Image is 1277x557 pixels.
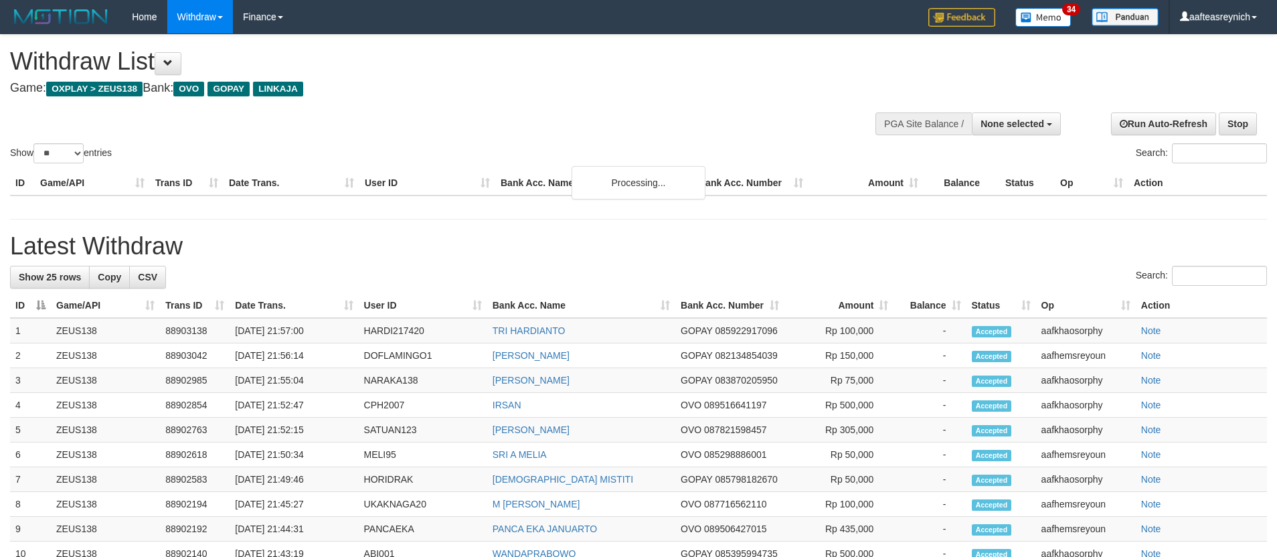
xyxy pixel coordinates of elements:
[893,293,966,318] th: Balance: activate to sort column ascending
[1015,8,1072,27] img: Button%20Memo.svg
[493,375,570,386] a: [PERSON_NAME]
[893,318,966,343] td: -
[1172,143,1267,163] input: Search:
[1172,266,1267,286] input: Search:
[46,82,143,96] span: OXPLAY > ZEUS138
[693,171,808,195] th: Bank Acc. Number
[51,418,160,443] td: ZEUS138
[1128,171,1267,195] th: Action
[1141,449,1161,460] a: Note
[160,318,230,343] td: 88903138
[160,443,230,467] td: 88902618
[160,393,230,418] td: 88902854
[10,418,51,443] td: 5
[51,492,160,517] td: ZEUS138
[493,400,521,410] a: IRSAN
[51,368,160,393] td: ZEUS138
[875,112,972,135] div: PGA Site Balance /
[359,443,487,467] td: MELI95
[784,443,893,467] td: Rp 50,000
[359,492,487,517] td: UKAKNAGA20
[359,343,487,368] td: DOFLAMINGO1
[893,492,966,517] td: -
[493,325,566,336] a: TRI HARDIANTO
[51,318,160,343] td: ZEUS138
[359,467,487,492] td: HORIDRAK
[359,368,487,393] td: NARAKA138
[359,293,487,318] th: User ID: activate to sort column ascending
[10,467,51,492] td: 7
[150,171,224,195] th: Trans ID
[230,368,358,393] td: [DATE] 21:55:04
[10,48,838,75] h1: Withdraw List
[981,118,1044,129] span: None selected
[784,343,893,368] td: Rp 150,000
[230,443,358,467] td: [DATE] 21:50:34
[230,393,358,418] td: [DATE] 21:52:47
[359,393,487,418] td: CPH2007
[681,400,701,410] span: OVO
[784,418,893,443] td: Rp 305,000
[10,492,51,517] td: 8
[493,424,570,435] a: [PERSON_NAME]
[359,517,487,542] td: PANCAEKA
[928,8,995,27] img: Feedback.jpg
[704,499,766,509] span: Copy 087716562110 to clipboard
[230,293,358,318] th: Date Trans.: activate to sort column ascending
[1141,474,1161,485] a: Note
[1092,8,1159,26] img: panduan.png
[1036,393,1136,418] td: aafkhaosorphy
[1036,293,1136,318] th: Op: activate to sort column ascending
[224,171,359,195] th: Date Trans.
[207,82,250,96] span: GOPAY
[893,418,966,443] td: -
[1141,375,1161,386] a: Note
[129,266,166,289] a: CSV
[924,171,1000,195] th: Balance
[893,517,966,542] td: -
[784,517,893,542] td: Rp 435,000
[704,449,766,460] span: Copy 085298886001 to clipboard
[893,467,966,492] td: -
[10,517,51,542] td: 9
[160,517,230,542] td: 88902192
[359,318,487,343] td: HARDI217420
[681,350,712,361] span: GOPAY
[10,393,51,418] td: 4
[98,272,121,283] span: Copy
[1000,171,1055,195] th: Status
[493,524,597,534] a: PANCA EKA JANUARTO
[51,343,160,368] td: ZEUS138
[359,418,487,443] td: SATUAN123
[893,343,966,368] td: -
[715,375,777,386] span: Copy 083870205950 to clipboard
[10,443,51,467] td: 6
[681,449,701,460] span: OVO
[487,293,675,318] th: Bank Acc. Name: activate to sort column ascending
[1219,112,1257,135] a: Stop
[160,343,230,368] td: 88903042
[230,467,358,492] td: [DATE] 21:49:46
[1141,424,1161,435] a: Note
[972,450,1012,461] span: Accepted
[972,499,1012,511] span: Accepted
[972,524,1012,536] span: Accepted
[572,166,705,200] div: Processing...
[51,517,160,542] td: ZEUS138
[675,293,784,318] th: Bank Acc. Number: activate to sort column ascending
[230,492,358,517] td: [DATE] 21:45:27
[893,393,966,418] td: -
[715,474,777,485] span: Copy 085798182670 to clipboard
[493,474,633,485] a: [DEMOGRAPHIC_DATA] MISTITI
[51,293,160,318] th: Game/API: activate to sort column ascending
[681,499,701,509] span: OVO
[784,492,893,517] td: Rp 100,000
[681,424,701,435] span: OVO
[1136,293,1267,318] th: Action
[681,524,701,534] span: OVO
[33,143,84,163] select: Showentries
[1036,418,1136,443] td: aafkhaosorphy
[19,272,81,283] span: Show 25 rows
[1141,325,1161,336] a: Note
[35,171,150,195] th: Game/API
